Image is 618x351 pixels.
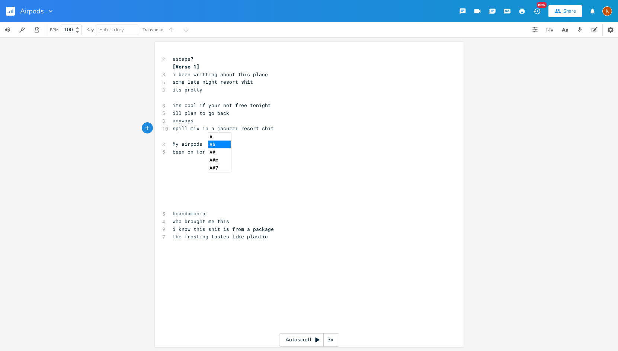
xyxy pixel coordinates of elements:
span: its cool if your not free tonight [173,102,271,109]
li: A [208,133,231,141]
span: bcandamonia: [173,210,208,217]
div: BPM [50,28,58,32]
div: Key [86,28,94,32]
div: 3x [324,333,337,347]
li: Ab [208,141,231,148]
span: who brought me this [173,218,229,225]
span: My airpods [173,141,202,147]
span: its pretty [173,86,202,93]
span: [Verse 1] [173,63,199,70]
li: A#m [208,156,231,164]
div: Transpose [143,28,163,32]
div: New [537,2,547,8]
div: Autoscroll [279,333,339,347]
div: Share [563,8,576,15]
span: some late night resort shit [173,78,253,85]
span: spill mix in a jacuzzi resort shit [173,125,274,132]
div: Kat [602,6,612,16]
li: A#7 [208,164,231,172]
button: K [602,3,612,20]
span: i know this shit is from a package [173,226,274,232]
button: Share [548,5,582,17]
button: New [529,4,544,18]
li: A# [208,148,231,156]
span: Airpods [20,8,44,15]
span: escape? [173,55,193,62]
span: anyways [173,117,193,124]
span: been on for so long [173,148,229,155]
span: i been writting about this place [173,71,268,78]
span: Enter a key [99,26,124,33]
span: ill plan to go back [173,110,229,116]
span: the frosting tastes like plastic [173,233,268,240]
